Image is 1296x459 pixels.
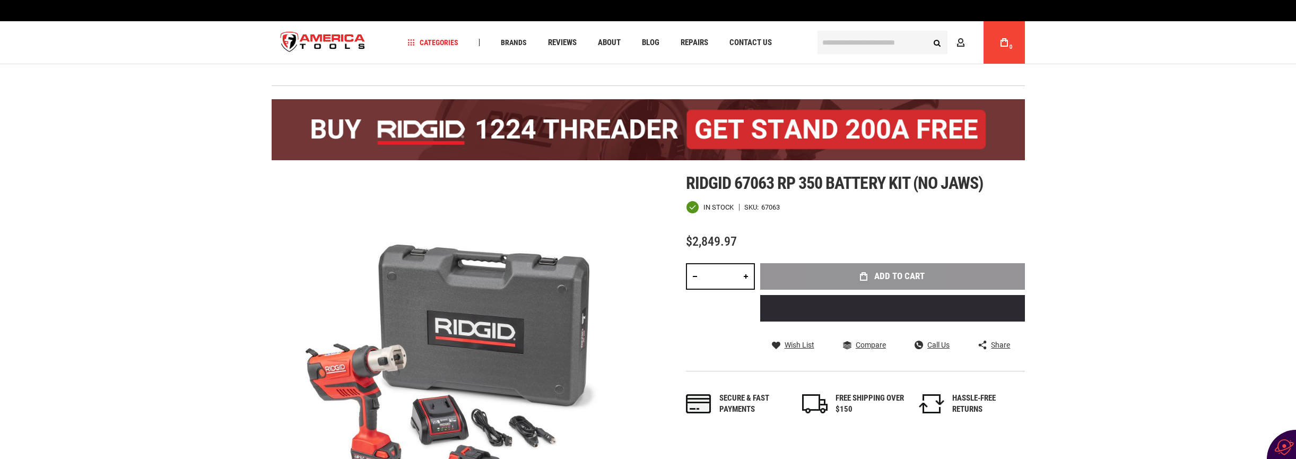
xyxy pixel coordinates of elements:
[927,341,950,349] span: Call Us
[919,394,944,413] img: returns
[785,341,814,349] span: Wish List
[272,23,375,63] a: store logo
[686,394,711,413] img: payments
[744,204,761,211] strong: SKU
[991,341,1010,349] span: Share
[272,99,1025,160] img: BOGO: Buy the RIDGID® 1224 Threader (26092), get the 92467 200A Stand FREE!
[686,201,734,214] div: Availability
[686,173,984,193] span: Ridgid 67063 rp 350 battery kit (no jaws)
[915,340,950,350] a: Call Us
[703,204,734,211] span: In stock
[729,39,772,47] span: Contact Us
[994,21,1014,64] a: 0
[598,39,621,47] span: About
[543,36,581,50] a: Reviews
[1010,44,1013,50] span: 0
[761,204,780,211] div: 67063
[952,393,1021,415] div: HASSLE-FREE RETURNS
[856,341,886,349] span: Compare
[548,39,577,47] span: Reviews
[403,36,463,50] a: Categories
[501,39,527,46] span: Brands
[593,36,625,50] a: About
[637,36,664,50] a: Blog
[725,36,777,50] a: Contact Us
[686,234,737,249] span: $2,849.97
[642,39,659,47] span: Blog
[843,340,886,350] a: Compare
[681,39,708,47] span: Repairs
[719,393,788,415] div: Secure & fast payments
[927,32,947,53] button: Search
[676,36,713,50] a: Repairs
[836,393,904,415] div: FREE SHIPPING OVER $150
[496,36,532,50] a: Brands
[802,394,828,413] img: shipping
[272,23,375,63] img: America Tools
[407,39,458,46] span: Categories
[772,340,814,350] a: Wish List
